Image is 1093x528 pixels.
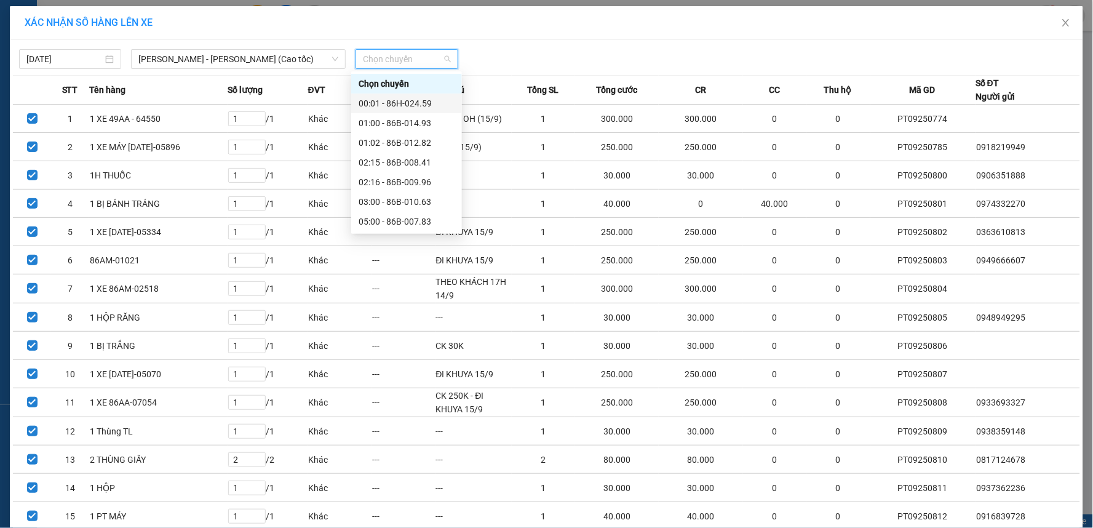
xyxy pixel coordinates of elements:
td: / 2 [228,446,308,474]
td: --- [435,303,512,332]
td: 0 [806,218,870,246]
span: down [332,55,339,63]
td: 1H THUỐC [89,161,228,190]
td: PT09250808 [870,388,976,417]
td: 0 [806,303,870,332]
td: 0 [743,360,806,388]
td: 7 [51,274,89,303]
td: PT09250804 [870,274,976,303]
td: 0 [806,246,870,274]
span: 0938359148 [976,426,1025,436]
td: --- [372,332,435,360]
td: 30.000 [575,474,659,502]
td: 0 [806,388,870,417]
td: 1 BỊ BÁNH TRÁNG [89,190,228,218]
td: 0 [743,417,806,446]
td: 1 HỘP [89,474,228,502]
td: 0 [743,246,806,274]
td: 250.000 [575,360,659,388]
td: 1 [512,388,575,417]
td: / 1 [228,332,308,360]
td: 0 [806,105,870,133]
td: 1 [512,360,575,388]
span: ĐVT [308,83,325,97]
td: 300.000 [659,274,742,303]
span: 0933693327 [976,398,1025,407]
td: 0 [743,446,806,474]
span: Tổng SL [527,83,558,97]
span: 0363610813 [976,227,1025,237]
span: Chọn chuyến [363,50,450,68]
td: CK - ĐI OH (15/9) [435,105,512,133]
td: --- [435,446,512,474]
td: PT09250802 [870,218,976,246]
td: PT09250801 [870,190,976,218]
div: 05:00 - 86B-007.83 [359,215,455,228]
td: / 1 [228,246,308,274]
td: 1 [512,133,575,161]
td: 2 [51,133,89,161]
td: / 1 [228,190,308,218]
td: --- [372,417,435,446]
td: 30.000 [575,303,659,332]
td: 2 [512,446,575,474]
td: CK 30K [435,332,512,360]
td: 250.000 [659,360,742,388]
td: PT09250806 [870,332,976,360]
div: 01:00 - 86B-014.93 [359,116,455,130]
td: 0 [743,161,806,190]
td: PT09250810 [870,446,976,474]
td: 1 XE [DATE]-05334 [89,218,228,246]
td: 1 XE [DATE]-05070 [89,360,228,388]
td: Khác [308,246,372,274]
td: 0 [806,133,870,161]
td: --- [372,360,435,388]
td: CK 250K - ĐI KHUYA 15/9 [435,388,512,417]
td: 1 [512,190,575,218]
span: Thu hộ [824,83,852,97]
td: Khác [308,446,372,474]
td: 300.000 [659,105,742,133]
td: 9 [51,332,89,360]
td: 0 [743,218,806,246]
td: 1 [512,474,575,502]
td: 30.000 [659,332,742,360]
span: STT [62,83,78,97]
td: 30.000 [659,161,742,190]
span: 0906351888 [976,170,1025,180]
td: 250.000 [575,133,659,161]
td: 40.000 [575,190,659,218]
td: ĐI KHUYA 15/9 [435,360,512,388]
td: 1 [512,105,575,133]
span: Tổng cước [596,83,637,97]
td: Khác [308,218,372,246]
td: PT09250805 [870,303,976,332]
td: 250.000 [575,218,659,246]
td: 1 XE 86AM-02518 [89,274,228,303]
td: 86AM-01021 [89,246,228,274]
td: 1 BỊ TRẮNG [89,332,228,360]
td: --- [372,274,435,303]
td: Khác [308,417,372,446]
td: 6 [51,246,89,274]
td: 1 XE 86AA-07054 [89,388,228,417]
td: 12 [51,417,89,446]
td: 30.000 [575,332,659,360]
td: 1 XE MÁY [DATE]-05896 [89,133,228,161]
td: Khác [308,388,372,417]
td: Khác [308,360,372,388]
input: 15/09/2025 [26,52,103,66]
td: 80.000 [575,446,659,474]
td: 80.000 [659,446,742,474]
td: 1 [512,332,575,360]
td: 0 [743,105,806,133]
td: --- [372,303,435,332]
div: Số ĐT Người gửi [976,76,1015,103]
td: 0 [806,274,870,303]
td: 0 [806,161,870,190]
td: PT09250774 [870,105,976,133]
td: 4 [51,190,89,218]
td: ĐI KHUYA 15/9 [435,246,512,274]
td: 13 [51,446,89,474]
td: 1 [51,105,89,133]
